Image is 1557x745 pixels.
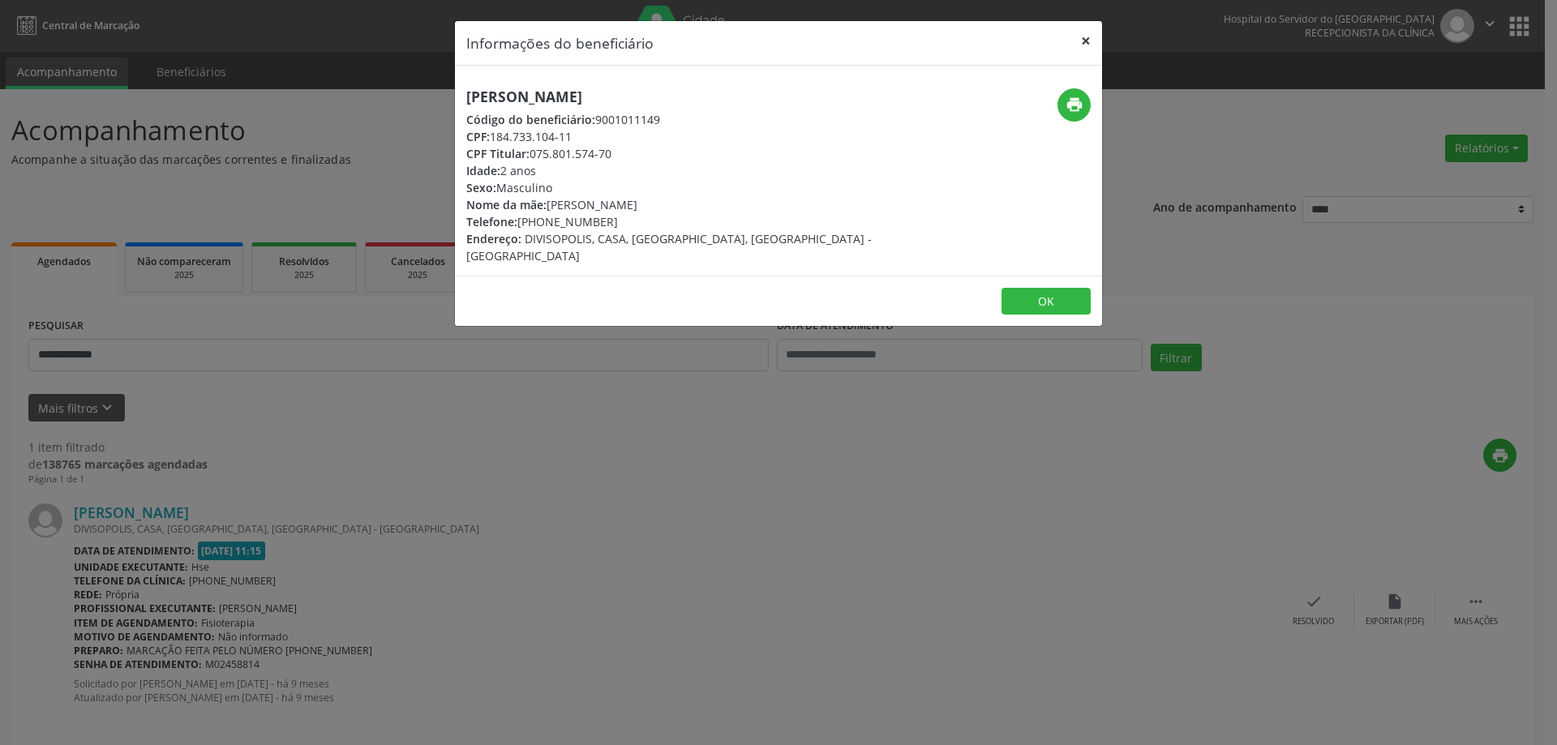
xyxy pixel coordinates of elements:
[466,162,875,179] div: 2 anos
[1057,88,1091,122] button: print
[466,88,875,105] h5: [PERSON_NAME]
[466,213,875,230] div: [PHONE_NUMBER]
[466,32,654,54] h5: Informações do beneficiário
[1066,96,1083,113] i: print
[466,146,530,161] span: CPF Titular:
[466,197,547,212] span: Nome da mãe:
[466,179,875,196] div: Masculino
[466,214,517,229] span: Telefone:
[466,231,872,263] span: DIVISOPOLIS, CASA, [GEOGRAPHIC_DATA], [GEOGRAPHIC_DATA] - [GEOGRAPHIC_DATA]
[466,112,595,127] span: Código do beneficiário:
[466,163,500,178] span: Idade:
[466,111,875,128] div: 9001011149
[1070,21,1102,61] button: Close
[466,231,521,246] span: Endereço:
[1002,288,1091,315] button: OK
[466,180,496,195] span: Sexo:
[466,129,490,144] span: CPF:
[466,128,875,145] div: 184.733.104-11
[466,196,875,213] div: [PERSON_NAME]
[466,145,875,162] div: 075.801.574-70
